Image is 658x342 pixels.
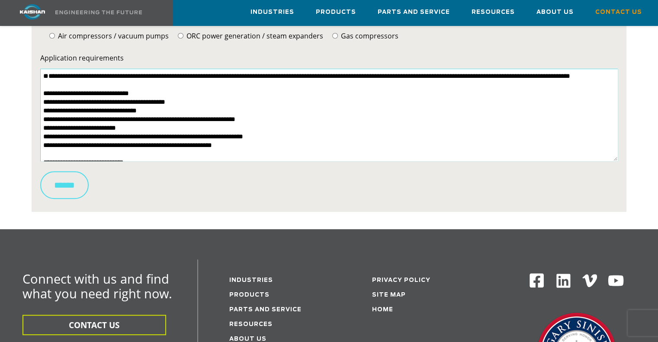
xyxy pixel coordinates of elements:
[55,10,142,14] img: Engineering the future
[229,336,266,342] a: About Us
[22,270,172,302] span: Connect with us and find what you need right now.
[372,292,406,298] a: Site Map
[49,33,55,38] input: Air compressors / vacuum pumps
[250,7,294,17] span: Industries
[229,278,273,283] a: Industries
[595,7,642,17] span: Contact Us
[56,31,169,41] span: Air compressors / vacuum pumps
[372,307,393,313] a: Home
[40,52,618,64] label: Application requirements
[536,0,574,24] a: About Us
[332,33,338,38] input: Gas compressors
[372,278,430,283] a: Privacy Policy
[595,0,642,24] a: Contact Us
[378,0,450,24] a: Parts and Service
[178,33,183,38] input: ORC power generation / steam expanders
[316,0,356,24] a: Products
[250,0,294,24] a: Industries
[339,31,398,41] span: Gas compressors
[536,7,574,17] span: About Us
[316,7,356,17] span: Products
[378,7,450,17] span: Parts and Service
[529,272,545,288] img: Facebook
[229,307,302,313] a: Parts and service
[582,274,597,287] img: Vimeo
[555,272,572,289] img: Linkedin
[229,322,273,327] a: Resources
[607,272,624,289] img: Youtube
[185,31,323,41] span: ORC power generation / steam expanders
[472,7,515,17] span: Resources
[229,292,270,298] a: Products
[472,0,515,24] a: Resources
[22,315,166,335] button: CONTACT US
